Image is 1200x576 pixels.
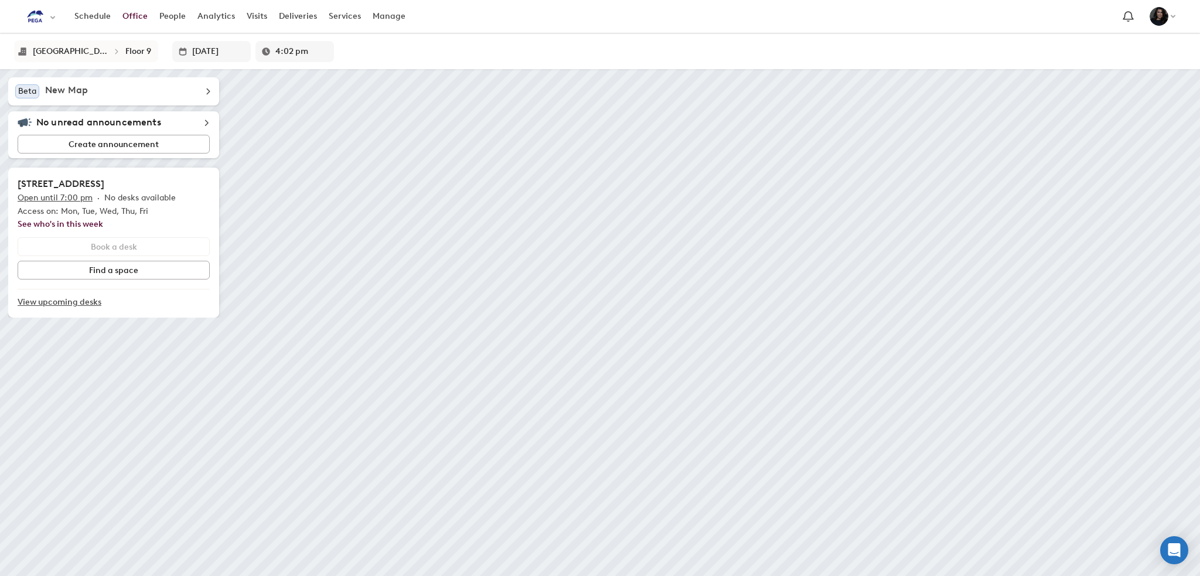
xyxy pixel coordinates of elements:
[45,84,88,98] h5: New Map
[1150,7,1168,26] img: Joanne Dela Paz Huet
[29,43,111,60] button: [GEOGRAPHIC_DATA]
[122,43,155,60] button: Floor 9
[18,177,210,191] h2: [STREET_ADDRESS]
[192,41,245,62] input: Enter date in L format or select it from the dropdown
[323,6,367,27] a: Services
[19,4,63,30] button: Select an organization - Pegasystems currently selected
[367,6,411,27] a: Manage
[18,205,210,218] p: Access on: Mon, Tue, Wed, Thu, Fri
[18,191,93,205] p: Open until 7:00 pm
[18,289,210,315] a: View upcoming desks
[1120,9,1136,25] span: Notification bell navigates to notifications page
[1144,4,1181,29] button: Joanne Dela Paz Huet
[18,237,210,256] button: Book a desk
[18,219,103,229] a: See who's in this week
[18,261,210,280] button: Find a space
[125,46,151,56] div: Floor 9
[1160,536,1188,564] div: Open Intercom Messenger
[117,6,154,27] a: Office
[275,41,328,62] input: Enter a time in h:mm a format or select it for a dropdown list
[36,117,161,128] h5: No unread announcements
[18,86,36,96] span: Beta
[192,6,241,27] a: Analytics
[18,116,210,130] div: No unread announcements
[241,6,273,27] a: Visits
[154,6,192,27] a: People
[104,191,176,205] p: No desks available
[33,46,108,56] div: Sydney
[15,84,212,98] div: BetaNew Map
[18,135,210,154] button: Create announcement
[273,6,323,27] a: Deliveries
[1117,6,1139,28] a: Notification bell navigates to notifications page
[69,6,117,27] a: Schedule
